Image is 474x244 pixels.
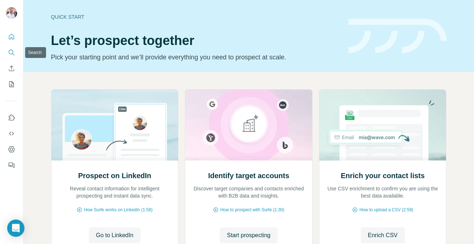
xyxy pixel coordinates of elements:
[51,90,179,161] img: Prospect on LinkedIn
[51,33,340,48] h1: Let’s prospect together
[341,171,424,181] h2: Enrich your contact lists
[6,111,17,124] button: Use Surfe on LinkedIn
[59,185,171,199] p: Reveal contact information for intelligent prospecting and instant data sync.
[7,220,24,237] div: Open Intercom Messenger
[6,46,17,59] button: Search
[348,19,447,54] img: banner
[361,227,405,243] button: Enrich CSV
[6,62,17,75] button: Enrich CSV
[6,127,17,140] button: Use Surfe API
[192,185,305,199] p: Discover target companies and contacts enriched with B2B data and insights.
[208,171,290,181] h2: Identify target accounts
[359,207,413,213] span: How to upload a CSV (2:59)
[6,78,17,91] button: My lists
[220,207,284,213] span: How to prospect with Surfe (1:30)
[6,159,17,172] button: Feedback
[96,231,133,240] span: Go to LinkedIn
[84,207,152,213] span: How Surfe works on LinkedIn (1:58)
[78,171,151,181] h2: Prospect on LinkedIn
[6,7,17,19] img: Avatar
[51,13,340,21] div: Quick start
[327,185,439,199] p: Use CSV enrichment to confirm you are using the best data available.
[6,30,17,43] button: Quick start
[368,231,398,240] span: Enrich CSV
[319,90,447,161] img: Enrich your contact lists
[185,90,313,161] img: Identify target accounts
[6,143,17,156] button: Dashboard
[51,52,340,62] p: Pick your starting point and we’ll provide everything you need to prospect at scale.
[220,227,278,243] button: Start prospecting
[227,231,270,240] span: Start prospecting
[89,227,141,243] button: Go to LinkedIn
